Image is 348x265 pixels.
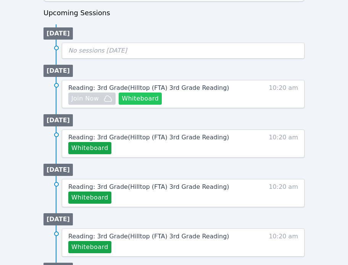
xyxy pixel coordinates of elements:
span: Reading: 3rd Grade ( Hilltop (FTA) 3rd Grade Reading ) [68,134,229,141]
span: Reading: 3rd Grade ( Hilltop (FTA) 3rd Grade Reading ) [68,183,229,190]
button: Whiteboard [119,93,162,105]
a: Reading: 3rd Grade(Hilltop (FTA) 3rd Grade Reading) [68,133,229,142]
span: 10:20 am [269,133,298,154]
a: Reading: 3rd Grade(Hilltop (FTA) 3rd Grade Reading) [68,232,229,241]
span: Reading: 3rd Grade ( Hilltop (FTA) 3rd Grade Reading ) [68,84,229,91]
li: [DATE] [43,164,73,176]
li: [DATE] [43,213,73,225]
span: 10:20 am [269,182,298,204]
button: Whiteboard [68,192,111,204]
button: Whiteboard [68,241,111,253]
a: Reading: 3rd Grade(Hilltop (FTA) 3rd Grade Reading) [68,182,229,192]
span: 10:20 am [269,232,298,253]
a: Reading: 3rd Grade(Hilltop (FTA) 3rd Grade Reading) [68,83,229,93]
span: No sessions [DATE] [68,47,127,54]
li: [DATE] [43,27,73,40]
button: Whiteboard [68,142,111,154]
h3: Upcoming Sessions [43,8,304,18]
span: Reading: 3rd Grade ( Hilltop (FTA) 3rd Grade Reading ) [68,233,229,240]
li: [DATE] [43,65,73,77]
span: 10:20 am [269,83,298,105]
li: [DATE] [43,114,73,126]
button: Join Now [68,93,116,105]
span: Join Now [71,94,99,103]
